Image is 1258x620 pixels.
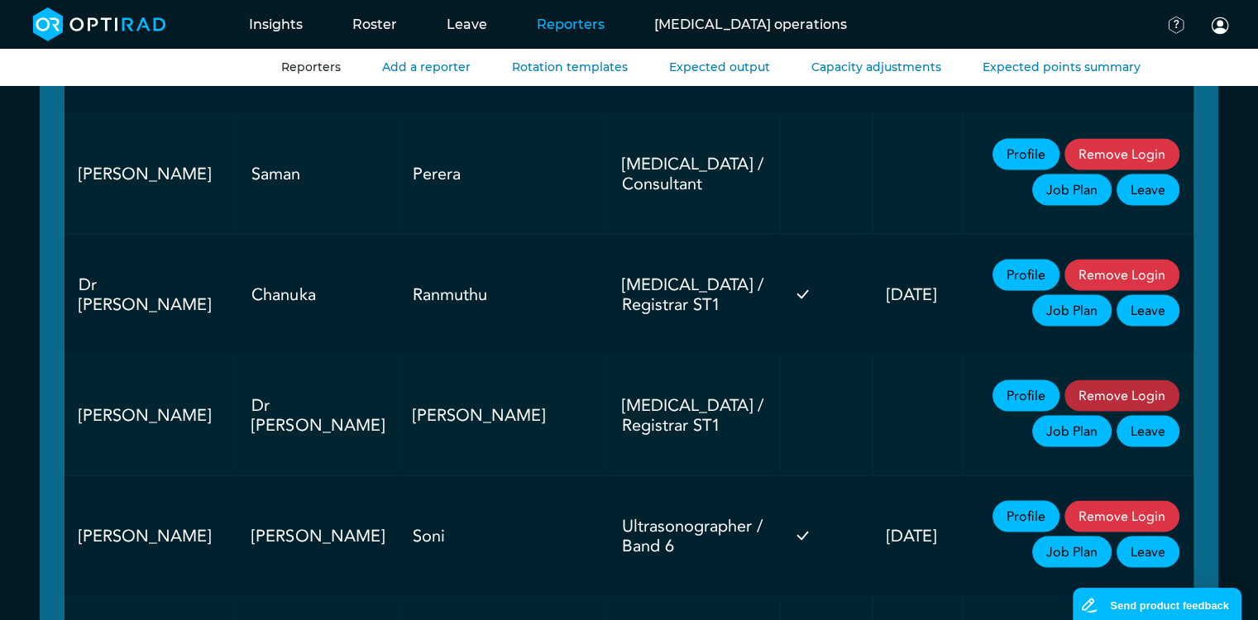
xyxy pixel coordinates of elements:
[993,379,1059,411] a: Profile
[512,60,628,74] a: Rotation templates
[669,60,770,74] a: Expected output
[811,60,941,74] a: Capacity adjustments
[1064,500,1179,532] button: Remove Login
[607,234,779,355] td: [MEDICAL_DATA] / Registrar ST1
[33,7,166,41] img: brand-opti-rad-logos-blue-and-white-d2f68631ba2948856bd03f2d395fb146ddc8fb01b4b6e9315ea85fa773367...
[873,475,963,596] td: [DATE]
[1117,536,1179,567] a: Leave
[398,355,607,475] td: [PERSON_NAME]
[237,355,398,475] td: Dr [PERSON_NAME]
[1032,415,1112,446] a: Job Plan
[1117,174,1179,205] a: Leave
[1032,294,1112,326] a: Job Plan
[1064,259,1179,290] button: Remove Login
[65,113,237,234] td: [PERSON_NAME]
[993,259,1059,290] a: Profile
[1117,415,1179,446] a: Leave
[398,113,607,234] td: Perera
[237,113,398,234] td: Saman
[993,138,1059,169] a: Profile
[1117,294,1179,326] a: Leave
[993,500,1059,532] a: Profile
[1032,174,1112,205] a: Job Plan
[607,113,779,234] td: [MEDICAL_DATA] / Consultant
[983,60,1141,74] a: Expected points summary
[1032,536,1112,567] a: Job Plan
[237,475,398,596] td: [PERSON_NAME]
[65,475,237,596] td: [PERSON_NAME]
[237,234,398,355] td: Chanuka
[1064,379,1179,411] button: Remove Login
[65,234,237,355] td: Dr [PERSON_NAME]
[65,355,237,475] td: [PERSON_NAME]
[281,60,341,74] a: Reporters
[607,475,779,596] td: Ultrasonographer / Band 6
[607,355,779,475] td: [MEDICAL_DATA] / Registrar ST1
[398,475,607,596] td: Soni
[1064,138,1179,169] button: Remove Login
[398,234,607,355] td: Ranmuthu
[382,60,471,74] a: Add a reporter
[873,234,963,355] td: [DATE]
